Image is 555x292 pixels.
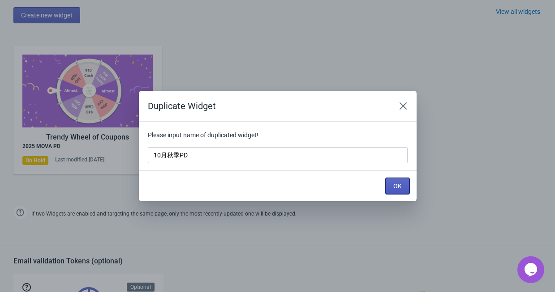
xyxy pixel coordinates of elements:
[395,98,411,114] button: Close
[393,182,402,190] span: OK
[386,178,409,194] button: OK
[148,100,386,112] h2: Duplicate Widget
[517,256,546,283] iframe: chat widget
[148,131,408,140] p: Please input name of duplicated widget!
